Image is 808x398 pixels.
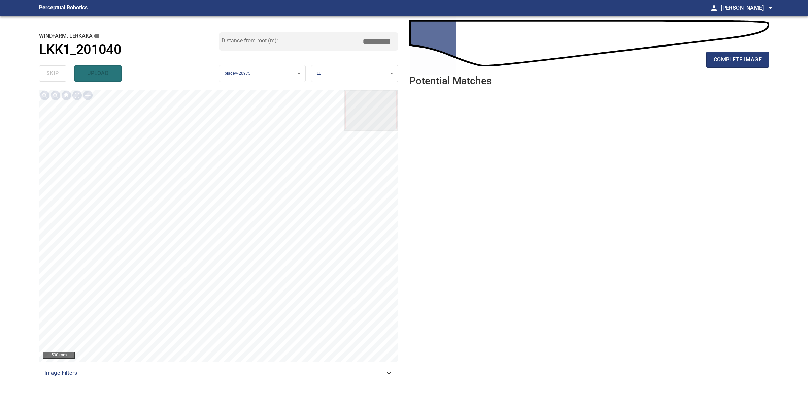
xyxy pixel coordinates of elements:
label: Distance from root (m): [222,38,278,43]
span: arrow_drop_down [766,4,774,12]
span: complete image [714,55,762,64]
span: LE [317,71,321,76]
h2: Potential Matches [409,75,492,86]
span: [PERSON_NAME] [721,3,774,13]
div: Go home [61,90,72,101]
button: [PERSON_NAME] [718,1,774,15]
div: Toggle full page [72,90,82,101]
div: Image Filters [39,365,398,381]
div: Toggle selection [82,90,93,101]
span: Image Filters [44,369,385,377]
figcaption: Perceptual Robotics [39,3,88,13]
button: complete image [706,52,769,68]
div: LE [311,65,398,82]
div: Zoom in [39,90,50,101]
span: bladeA-20975 [225,71,251,76]
h2: windfarm: Lerkaka [39,32,219,40]
a: LKK1_201040 [39,42,219,58]
div: Zoom out [50,90,61,101]
div: bladeA-20975 [219,65,306,82]
h1: LKK1_201040 [39,42,121,58]
span: person [710,4,718,12]
button: copy message details [93,32,100,40]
